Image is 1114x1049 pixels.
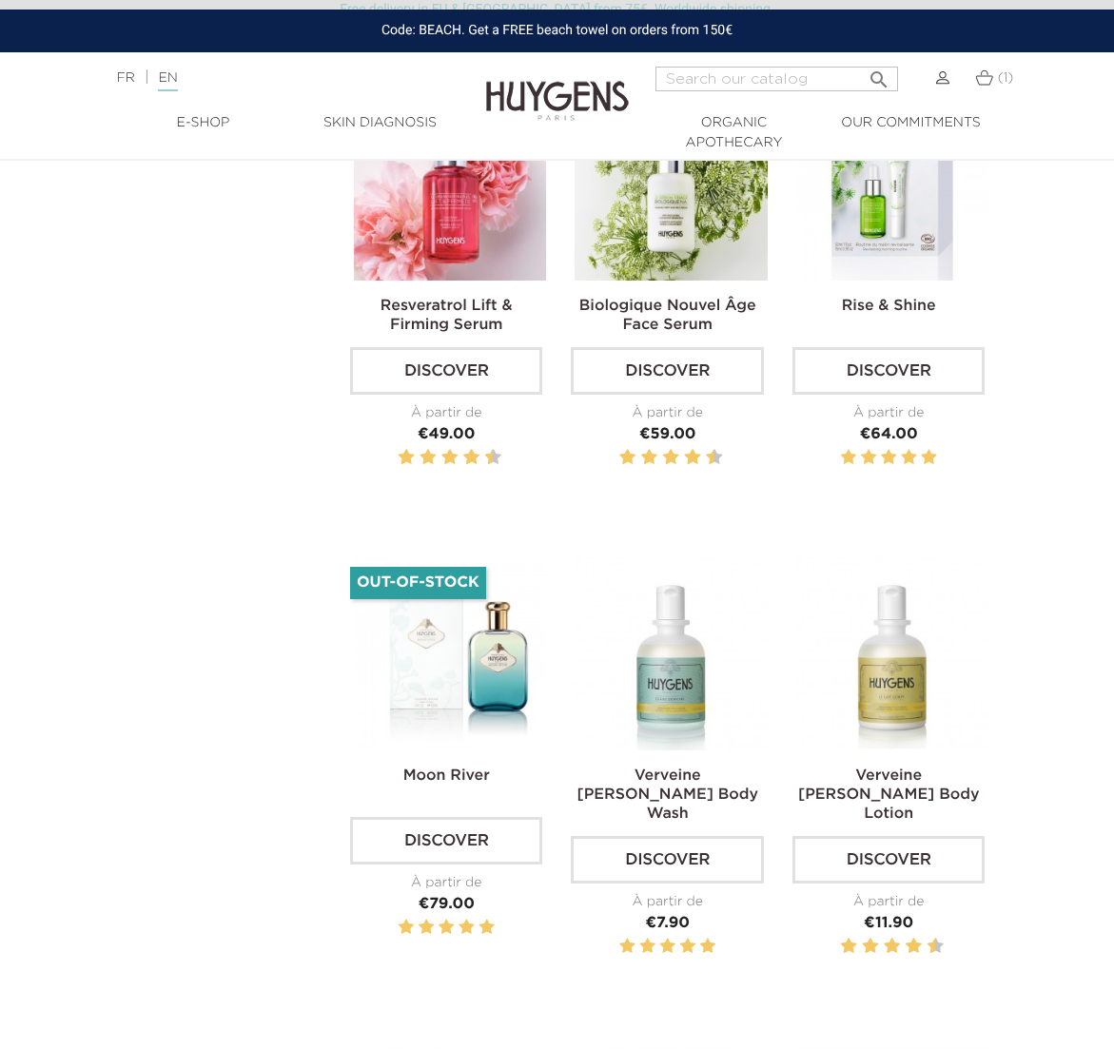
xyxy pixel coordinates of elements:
a: EN [158,71,177,91]
label: 4 [866,935,875,959]
label: 5 [659,446,662,470]
label: 2 [419,916,434,940]
a: Skin Diagnosis [292,113,469,133]
img: Rise & Shine [796,88,988,281]
a: Our commitments [823,113,1000,133]
label: 4 [423,446,433,470]
a: Discover [350,347,542,395]
label: 9 [481,446,484,470]
label: 10 [488,446,498,470]
i:  [868,63,890,86]
label: 5 [438,446,440,470]
button:  [862,61,896,87]
a: Biologique Nouvel Âge Face Serum [579,299,756,333]
label: 3 [881,446,896,470]
label: 1 [619,935,635,959]
label: 3 [660,935,675,959]
a: Organic Apothecary [646,113,823,153]
a: Discover [350,817,542,864]
span: €79.00 [419,897,475,912]
div: À partir de [792,892,985,912]
span: €64.00 [860,427,918,442]
label: 5 [479,916,494,940]
a: (1) [975,70,1014,86]
span: €7.90 [645,916,690,931]
label: 4 [645,446,655,470]
label: 7 [681,446,684,470]
label: 1 [616,446,618,470]
div: À partir de [350,873,542,893]
label: 8 [467,446,477,470]
label: 1 [399,916,414,940]
label: 10 [710,446,719,470]
a: Moon River [403,768,490,784]
div: À partir de [792,403,985,423]
label: 8 [909,935,919,959]
label: 2 [401,446,411,470]
img: Moon River [354,557,546,749]
label: 6 [445,446,455,470]
label: 2 [844,935,853,959]
label: 5 [880,935,883,959]
span: €49.00 [418,427,475,442]
a: Discover [792,836,985,884]
label: 2 [639,935,655,959]
img: Biologique Nouvel Âge Face... [575,88,767,281]
a: Verveine [PERSON_NAME] Body Wash [577,768,758,822]
a: Resveratrol Lift & Firming Serum [381,299,513,333]
label: 3 [858,935,861,959]
label: 9 [924,935,927,959]
input: Search [655,67,898,91]
label: 2 [861,446,876,470]
label: 6 [666,446,675,470]
label: 3 [439,916,454,940]
a: Rise & Shine [842,299,936,314]
label: 7 [902,935,905,959]
label: 9 [702,446,705,470]
img: Resveratrol Lift & Firming... [354,88,546,281]
div: À partir de [350,403,542,423]
label: 10 [930,935,940,959]
a: Discover [571,347,763,395]
label: 1 [837,935,840,959]
a: Verveine [PERSON_NAME] Body Lotion [798,768,980,822]
span: €11.90 [864,916,913,931]
label: 4 [901,446,916,470]
label: 4 [459,916,474,940]
a: Discover [571,836,763,884]
label: 3 [417,446,420,470]
a: E-Shop [115,113,292,133]
label: 6 [888,935,897,959]
li: Out-of-Stock [350,567,486,599]
img: Verveine D'Huygens Body Lotion [796,557,988,749]
img: Huygens [486,50,629,124]
label: 5 [921,446,936,470]
label: 1 [395,446,398,470]
div: À partir de [571,403,763,423]
label: 1 [841,446,856,470]
span: (1) [998,71,1014,85]
a: Discover [792,347,985,395]
label: 2 [623,446,633,470]
div: À partir de [571,892,763,912]
label: 8 [688,446,697,470]
label: 4 [680,935,695,959]
img: Verveine D'Huygens Body Wash [575,557,767,749]
label: 3 [637,446,640,470]
label: 5 [700,935,715,959]
label: 7 [459,446,462,470]
span: €59.00 [639,427,696,442]
a: FR [117,71,135,85]
div: | [107,67,450,89]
